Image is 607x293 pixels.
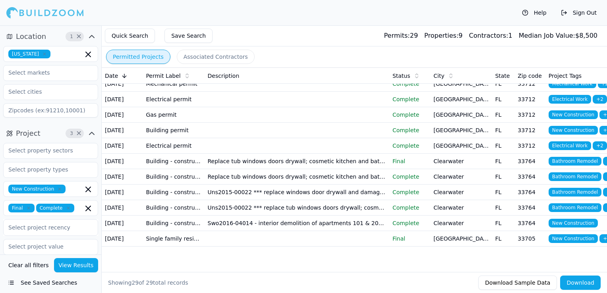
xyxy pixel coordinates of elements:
div: Project Tags [549,72,604,80]
td: [DATE] [102,92,143,107]
button: Permitted Projects [106,50,170,64]
td: [DATE] [102,154,143,169]
input: Zipcodes (ex:91210,10001) [3,103,98,118]
input: Select property sectors [4,143,88,158]
span: New Construction [549,234,598,243]
div: Permit Label [146,72,201,80]
div: Date [105,72,139,80]
td: [GEOGRAPHIC_DATA] [430,231,492,247]
td: Gas permit [143,107,204,123]
p: Final [392,157,427,165]
td: [DATE] [102,107,143,123]
td: 33764 [514,216,545,231]
td: [DATE] [102,200,143,216]
span: Permits: [384,32,410,39]
td: Electrical permit [143,138,204,154]
td: [DATE] [102,76,143,92]
button: Quick Search [105,29,155,43]
td: Clearwater [430,169,492,185]
td: Building permit [143,123,204,138]
td: 33712 [514,92,545,107]
button: Download Sample Data [478,276,557,290]
td: Building - construction permit [143,200,204,216]
td: Replace tub windows doors drywall; cosmetic kitchen and bathroom remodel; doors (fl14605.3) windo... [205,169,389,185]
div: Description [208,72,386,80]
div: State [495,72,511,80]
p: Complete [392,142,427,150]
span: New Construction [549,219,598,227]
div: $ 8,500 [519,31,597,40]
span: New Construction [549,110,598,119]
td: FL [492,123,514,138]
td: 33764 [514,185,545,200]
span: 29 [146,280,153,286]
td: Replace tub windows doors drywall; cosmetic kitchen and bathroom remodel; doors (fl14605.3) windo... [205,154,389,169]
p: Complete [392,95,427,103]
span: 1 [68,33,75,40]
td: [DATE] [102,231,143,247]
td: Building - construction permit [143,216,204,231]
span: Bathroom Remodel [549,188,601,197]
span: New Construction [549,126,598,135]
div: City [433,72,489,80]
p: Complete [392,204,427,212]
td: [DATE] [102,185,143,200]
td: Clearwater [430,154,492,169]
button: Associated Contractors [177,50,255,64]
td: Building - construction permit [143,169,204,185]
td: FL [492,138,514,154]
div: Zip code [518,72,542,80]
div: 1 [469,31,512,40]
td: 33712 [514,107,545,123]
p: Complete [392,126,427,134]
td: Mechanical permit [143,76,204,92]
p: Complete [392,188,427,196]
span: Properties: [424,32,458,39]
button: See Saved Searches [3,276,98,290]
span: Median Job Value: [519,32,575,39]
td: FL [492,231,514,247]
span: Electrical Work [549,95,591,104]
td: Swo2016-04014 - interior demolition of apartments 101 & 201 in building 13 after fire both units ... [205,216,389,231]
span: Mechanical Work [549,79,596,88]
input: Select property types [4,162,88,177]
p: Complete [392,80,427,88]
button: View Results [54,258,99,272]
td: FL [492,200,514,216]
td: [GEOGRAPHIC_DATA] [430,76,492,92]
button: Location1Clear Location filters [3,30,98,43]
td: 33705 [514,231,545,247]
span: + 2 [593,95,607,104]
td: [GEOGRAPHIC_DATA] [430,92,492,107]
span: Electrical Work [549,141,591,150]
td: 33712 [514,138,545,154]
td: [DATE] [102,216,143,231]
span: Project [16,128,41,139]
div: Showing of total records [108,279,188,287]
td: Building - construction permit [143,154,204,169]
td: Clearwater [430,185,492,200]
p: Final [392,235,427,243]
span: New Construction [8,185,66,193]
td: FL [492,185,514,200]
span: 29 [131,280,139,286]
span: Bathroom Remodel [549,172,601,181]
span: Contractors: [469,32,508,39]
td: 33712 [514,123,545,138]
div: 9 [424,31,462,40]
td: [DATE] [102,138,143,154]
button: Sign Out [557,6,601,19]
td: 33712 [514,76,545,92]
td: Single family residence new [143,231,204,247]
button: Project3Clear Project filters [3,127,98,140]
td: [GEOGRAPHIC_DATA] [430,138,492,154]
td: Electrical permit [143,92,204,107]
span: Bathroom Remodel [549,157,601,166]
td: Uns2015-00022 *** replace windows door drywall and damaged electrical and plumbing; repair fire d... [205,185,389,200]
span: Complete [36,204,74,212]
td: [GEOGRAPHIC_DATA] [430,123,492,138]
button: Save Search [164,29,213,43]
td: [GEOGRAPHIC_DATA] [430,107,492,123]
button: Download [560,276,601,290]
span: Bathroom Remodel [549,203,601,212]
